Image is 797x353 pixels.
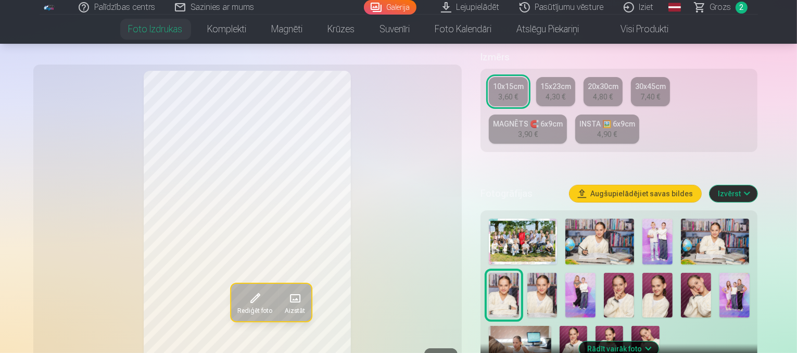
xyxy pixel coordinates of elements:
button: Augšupielādējiet savas bildes [570,185,701,202]
a: Foto izdrukas [116,15,195,44]
a: Foto kalendāri [423,15,504,44]
a: MAGNĒTS 🧲 6x9cm3,90 € [489,115,567,144]
div: 30x45cm [635,81,666,92]
div: 10x15cm [493,81,524,92]
div: 4,30 € [546,92,565,102]
div: MAGNĒTS 🧲 6x9cm [493,119,563,129]
span: Rediģēt foto [237,307,272,315]
a: Suvenīri [368,15,423,44]
a: Krūzes [315,15,368,44]
h5: Izmērs [480,50,758,65]
h5: Fotogrāfijas [480,186,562,201]
span: Grozs [710,1,731,14]
div: 15x23cm [540,81,571,92]
button: Aizstāt [278,284,311,321]
a: Komplekti [195,15,259,44]
span: 2 [736,2,748,14]
img: /fa1 [44,4,55,10]
button: Rediģēt foto [231,284,278,321]
div: 3,60 € [498,92,518,102]
div: 4,80 € [593,92,613,102]
div: 20x30cm [588,81,618,92]
a: 30x45cm7,40 € [631,77,670,106]
a: Atslēgu piekariņi [504,15,592,44]
a: 15x23cm4,30 € [536,77,575,106]
div: 3,90 € [518,129,538,140]
a: Magnēti [259,15,315,44]
a: INSTA 🖼️ 6x9cm4,90 € [575,115,639,144]
div: 7,40 € [640,92,660,102]
a: 20x30cm4,80 € [584,77,623,106]
a: Visi produkti [592,15,681,44]
div: 4,90 € [597,129,617,140]
span: Aizstāt [284,307,305,315]
div: INSTA 🖼️ 6x9cm [579,119,635,129]
button: Izvērst [710,185,757,202]
a: 10x15cm3,60 € [489,77,528,106]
